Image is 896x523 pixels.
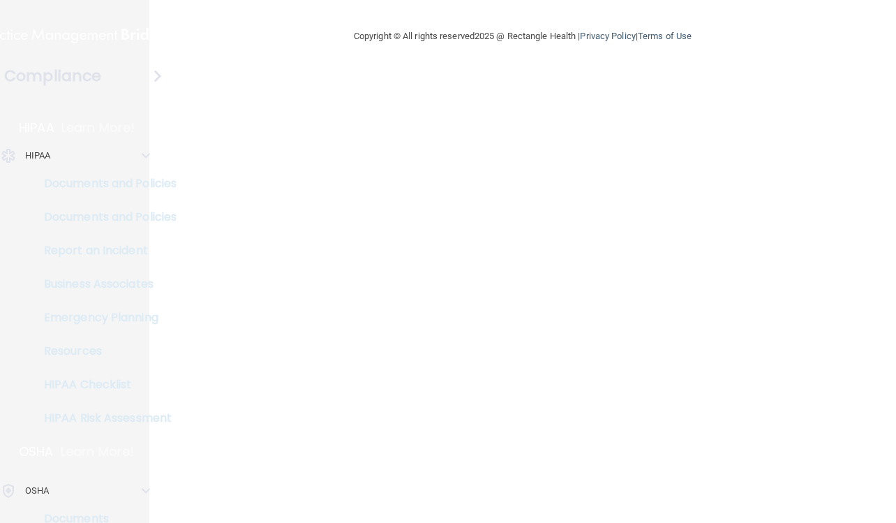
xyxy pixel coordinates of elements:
[61,119,135,136] p: Learn More!
[9,378,200,392] p: HIPAA Checklist
[9,210,200,224] p: Documents and Policies
[638,31,692,41] a: Terms of Use
[9,277,200,291] p: Business Associates
[25,147,51,164] p: HIPAA
[9,244,200,258] p: Report an Incident
[61,443,135,460] p: Learn More!
[25,483,49,499] p: OSHA
[580,31,635,41] a: Privacy Policy
[9,344,200,358] p: Resources
[9,177,200,191] p: Documents and Policies
[4,66,101,86] h4: Compliance
[268,14,777,59] div: Copyright © All rights reserved 2025 @ Rectangle Health | |
[9,411,200,425] p: HIPAA Risk Assessment
[9,311,200,325] p: Emergency Planning
[19,119,54,136] p: HIPAA
[19,443,54,460] p: OSHA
